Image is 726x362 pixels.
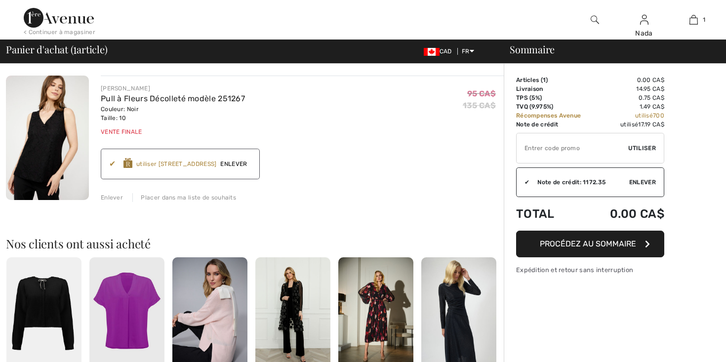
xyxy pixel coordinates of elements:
[216,160,251,168] span: Enlever
[516,84,597,93] td: Livraison
[109,158,123,170] div: ✔
[101,105,245,122] div: Couleur: Noir Taille: 10
[467,89,496,98] span: 95 CA$
[628,144,656,153] span: Utiliser
[597,111,664,120] td: utilisé
[597,197,664,231] td: 0.00 CA$
[123,158,132,168] img: Reward-Logo.svg
[597,76,664,84] td: 0.00 CA$
[529,178,629,187] div: Note de crédit: 1172.35
[653,112,664,119] span: 700
[516,231,664,257] button: Procédez au sommaire
[540,239,636,248] span: Procédez au sommaire
[516,111,597,120] td: Récompenses Avenue
[101,193,123,202] div: Enlever
[517,178,529,187] div: ✔
[597,120,664,129] td: utilisé
[516,102,597,111] td: TVQ (9.975%)
[638,121,664,128] span: 17.19 CA$
[516,93,597,102] td: TPS (5%)
[591,14,599,26] img: recherche
[6,238,504,249] h2: Nos clients ont aussi acheté
[669,14,718,26] a: 1
[24,8,94,28] img: 1ère Avenue
[101,84,245,93] div: [PERSON_NAME]
[516,265,664,275] div: Expédition et retour sans interruption
[620,28,668,39] div: Nada
[517,133,628,163] input: Code promo
[703,15,705,24] span: 1
[24,28,95,37] div: < Continuer à magasiner
[597,102,664,111] td: 1.49 CA$
[597,93,664,102] td: 0.75 CA$
[640,15,648,24] a: Se connecter
[498,44,720,54] div: Sommaire
[516,76,597,84] td: Articles ( )
[136,160,217,168] div: utiliser [STREET_ADDRESS]
[424,48,440,56] img: Canadian Dollar
[462,48,474,55] span: FR
[73,42,77,55] span: 1
[6,44,108,54] span: Panier d'achat ( article)
[101,127,245,136] div: Vente finale
[689,14,698,26] img: Mon panier
[516,120,597,129] td: Note de crédit
[597,84,664,93] td: 14.95 CA$
[543,77,546,83] span: 1
[101,94,245,103] a: Pull à Fleurs Décolleté modèle 251267
[640,14,648,26] img: Mes infos
[516,197,597,231] td: Total
[463,101,496,110] s: 135 CA$
[629,178,656,187] span: Enlever
[424,48,456,55] span: CAD
[6,76,89,200] img: Pull à Fleurs Décolleté modèle 251267
[132,193,236,202] div: Placer dans ma liste de souhaits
